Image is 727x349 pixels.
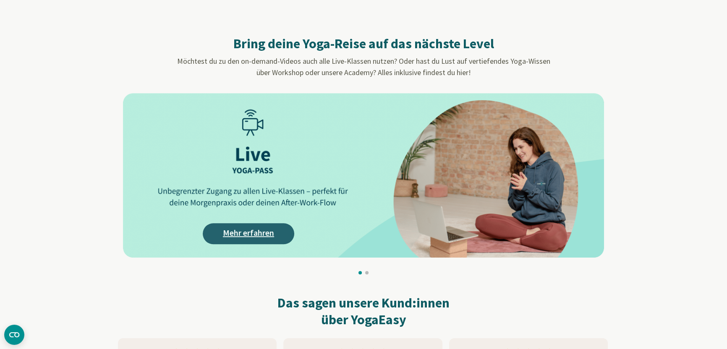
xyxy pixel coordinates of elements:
a: Mehr erfahren [203,223,294,244]
h2: Das sagen unsere Kund:innen über YogaEasy [118,294,609,328]
p: Möchtest du zu den on-demand-Videos auch alle Live-Klassen nutzen? Oder hast du Lust auf vertiefe... [131,55,596,78]
h2: Bring deine Yoga-Reise auf das nächste Level [131,35,596,52]
img: AAffA0nNPuCLAAAAAElFTkSuQmCC [123,93,604,258]
button: CMP-Widget öffnen [4,325,24,345]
